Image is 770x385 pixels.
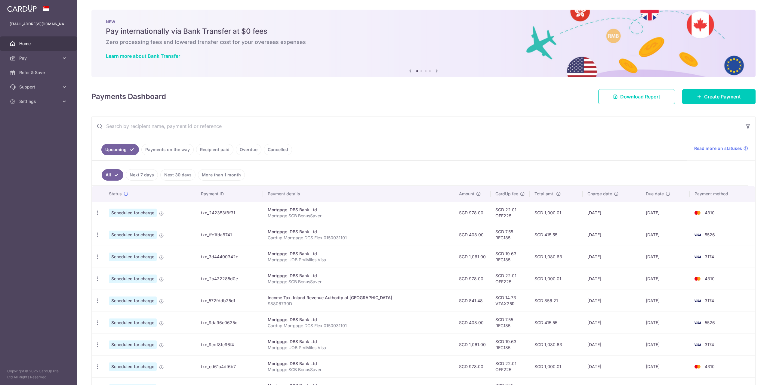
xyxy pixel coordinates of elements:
span: Total amt. [534,191,554,197]
img: Bank Card [691,209,704,216]
p: Mortgage UOB PrviMiles Visa [268,345,449,351]
a: Overdue [236,144,261,155]
h6: Zero processing fees and lowered transfer cost for your overseas expenses [106,39,741,46]
img: Bank Card [691,297,704,304]
a: Recipient paid [196,144,233,155]
td: txn_2a422285d0e [196,268,263,290]
td: [DATE] [583,290,641,312]
p: S8806730D [268,301,449,307]
td: [DATE] [583,246,641,268]
span: 4310 [705,276,715,281]
span: Pay [19,55,59,61]
th: Payment ID [196,186,263,202]
td: SGD 841.48 [454,290,491,312]
div: Income Tax. Inland Revenue Authority of [GEOGRAPHIC_DATA] [268,295,449,301]
p: Mortgage SCB BonusSaver [268,279,449,285]
img: Bank Card [691,319,704,326]
td: SGD 978.00 [454,356,491,377]
td: SGD 19.63 REC185 [491,334,530,356]
a: Download Report [598,89,675,104]
a: Learn more about Bank Transfer [106,53,180,59]
a: Payments on the way [141,144,194,155]
td: txn_ffc1fda8741 [196,224,263,246]
span: 4310 [705,364,715,369]
div: Mortgage. DBS Bank Ltd [268,317,449,323]
td: SGD 1,061.00 [454,246,491,268]
td: SGD 408.00 [454,224,491,246]
td: SGD 7.55 REC185 [491,312,530,334]
span: Scheduled for charge [109,340,157,349]
a: Next 30 days [160,169,196,181]
img: Bank Card [691,275,704,282]
p: Mortgage SCB BonusSaver [268,367,449,373]
td: SGD 22.01 OFF225 [491,202,530,224]
span: Read more on statuses [694,145,742,151]
td: [DATE] [641,312,690,334]
td: SGD 1,000.01 [530,356,583,377]
td: SGD 415.55 [530,224,583,246]
a: Next 7 days [126,169,158,181]
td: [DATE] [641,290,690,312]
img: Bank Card [691,363,704,370]
p: [EMAIL_ADDRESS][DOMAIN_NAME] [10,21,67,27]
div: Mortgage. DBS Bank Ltd [268,361,449,367]
span: 3174 [705,254,714,259]
td: [DATE] [641,268,690,290]
td: txn_242353f8f31 [196,202,263,224]
div: Mortgage. DBS Bank Ltd [268,251,449,257]
td: txn_3d44400342c [196,246,263,268]
td: [DATE] [583,224,641,246]
span: Charge date [587,191,612,197]
td: [DATE] [641,224,690,246]
span: Scheduled for charge [109,231,157,239]
a: Cancelled [264,144,292,155]
a: All [102,169,123,181]
a: Read more on statuses [694,145,748,151]
span: Scheduled for charge [109,253,157,261]
td: SGD 408.00 [454,312,491,334]
td: txn_9cdf8fe96f4 [196,334,263,356]
td: [DATE] [583,334,641,356]
img: Bank Card [691,341,704,348]
td: txn_9da96c0625d [196,312,263,334]
td: [DATE] [583,312,641,334]
p: Mortgage UOB PrviMiles Visa [268,257,449,263]
span: Scheduled for charge [109,297,157,305]
a: More than 1 month [198,169,245,181]
td: SGD 978.00 [454,268,491,290]
img: CardUp [7,5,37,12]
span: Scheduled for charge [109,318,157,327]
div: Mortgage. DBS Bank Ltd [268,229,449,235]
img: Bank Card [691,231,704,238]
div: Mortgage. DBS Bank Ltd [268,273,449,279]
span: Home [19,41,59,47]
p: Cardup Mortgage DCS Flex 0150031101 [268,323,449,329]
td: SGD 14.73 VTAX25R [491,290,530,312]
div: Mortgage. DBS Bank Ltd [268,339,449,345]
td: [DATE] [583,202,641,224]
td: SGD 7.55 REC185 [491,224,530,246]
p: Cardup Mortgage DCS Flex 0150031101 [268,235,449,241]
h4: Payments Dashboard [91,91,166,102]
span: 5526 [705,232,715,237]
td: SGD 978.00 [454,202,491,224]
td: [DATE] [641,356,690,377]
span: Support [19,84,59,90]
span: Due date [646,191,664,197]
td: SGD 22.01 OFF225 [491,356,530,377]
td: [DATE] [583,356,641,377]
span: 4310 [705,210,715,215]
a: Create Payment [682,89,756,104]
span: Settings [19,98,59,104]
span: Scheduled for charge [109,209,157,217]
img: Bank transfer banner [91,10,756,77]
span: Status [109,191,122,197]
td: txn_572fddb25df [196,290,263,312]
span: Scheduled for charge [109,275,157,283]
td: [DATE] [583,268,641,290]
span: Scheduled for charge [109,362,157,371]
img: Bank Card [691,253,704,260]
td: SGD 1,080.63 [530,334,583,356]
td: SGD 19.63 REC185 [491,246,530,268]
input: Search by recipient name, payment id or reference [92,116,741,136]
